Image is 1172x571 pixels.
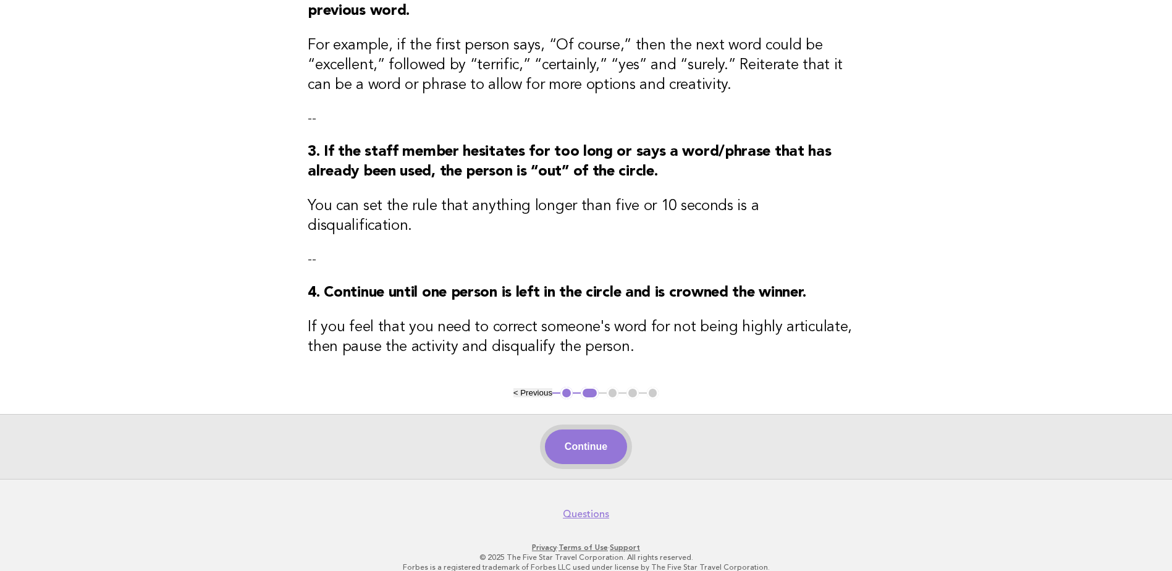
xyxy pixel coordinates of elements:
p: -- [308,110,864,127]
a: Terms of Use [559,543,608,552]
button: < Previous [513,388,552,397]
strong: 3. If the staff member hesitates for too long or says a word/phrase that has already been used, t... [308,145,831,179]
h3: If you feel that you need to correct someone's word for not being highly articulate, then pause t... [308,318,864,357]
button: Continue [545,429,627,464]
a: Questions [563,508,609,520]
h3: For example, if the first person says, “Of course,” then the next word could be “excellent,” foll... [308,36,864,95]
strong: 4. Continue until one person is left in the circle and is crowned the winner. [308,285,806,300]
p: · · [208,543,964,552]
button: 2 [581,387,599,399]
p: © 2025 The Five Star Travel Corporation. All rights reserved. [208,552,964,562]
h3: You can set the rule that anything longer than five or 10 seconds is a disqualification. [308,197,864,236]
a: Privacy [532,543,557,552]
button: 1 [560,387,573,399]
a: Support [610,543,640,552]
p: -- [308,251,864,268]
